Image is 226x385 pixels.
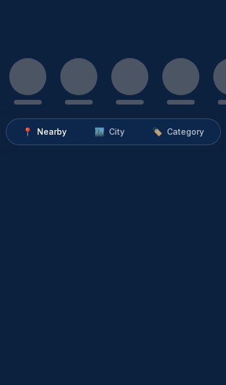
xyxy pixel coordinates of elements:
[9,121,81,142] button: 📍Nearby
[138,121,218,142] button: 🏷️Category
[23,126,32,138] span: 📍
[167,126,204,138] span: Category
[37,126,67,138] span: Nearby
[81,121,138,142] button: 🏙️City
[152,126,162,138] span: 🏷️
[94,126,104,138] span: 🏙️
[109,126,125,138] span: City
